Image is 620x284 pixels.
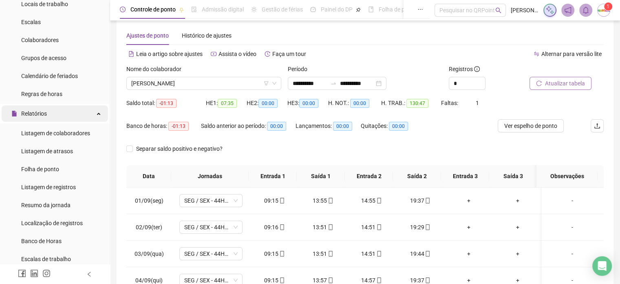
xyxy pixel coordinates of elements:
[130,6,176,13] span: Controle de ponto
[489,165,537,188] th: Saída 3
[402,249,438,258] div: 19:44
[247,98,287,108] div: HE 2:
[564,7,571,14] span: notification
[156,99,177,108] span: -01:13
[356,7,361,12] span: pushpin
[258,99,278,108] span: 00:00
[604,2,612,11] sup: Atualize o seu contato no menu Meus Dados
[321,6,353,13] span: Painel do DP
[500,196,535,205] div: +
[211,51,216,57] span: youtube
[184,248,238,260] span: SEG / SEX - 44H00 (1)
[504,121,557,130] span: Ver espelho de ponto
[474,66,480,72] span: info-circle
[310,7,316,12] span: dashboard
[21,166,59,172] span: Folha de ponto
[287,98,328,108] div: HE 3:
[272,51,306,57] span: Faça um tour
[11,111,17,116] span: file
[406,99,428,108] span: 130:47
[424,251,430,257] span: mobile
[500,223,535,232] div: +
[354,249,389,258] div: 14:51
[128,51,134,57] span: file-text
[30,269,38,277] span: linkedin
[184,221,238,233] span: SEG / SEX - 44H00 (1)
[495,7,501,13] span: search
[21,1,68,7] span: Locais de trabalho
[530,77,591,90] button: Atualizar tabela
[191,7,197,12] span: file-done
[21,256,71,262] span: Escalas de trabalho
[449,65,480,74] span: Registros
[548,249,596,258] div: -
[256,223,292,232] div: 09:16
[278,277,285,283] span: mobile
[182,32,232,39] span: Histórico de ajustes
[206,98,247,108] div: HE 1:
[330,80,337,87] span: to
[126,32,169,39] span: Ajustes de ponto
[607,4,609,9] span: 1
[327,251,333,257] span: mobile
[327,277,333,283] span: mobile
[21,130,90,136] span: Listagem de colaboradores
[201,121,296,131] div: Saldo anterior ao período:
[379,6,431,13] span: Folha de pagamento
[417,7,423,12] span: ellipsis
[545,79,585,88] span: Atualizar tabela
[350,99,369,108] span: 00:00
[21,220,83,226] span: Localização de registros
[171,165,249,188] th: Jornadas
[451,249,487,258] div: +
[545,6,554,15] img: sparkle-icon.fc2bf0ac1784a2077858766a79e2daf3.svg
[498,119,564,132] button: Ver espelho de ponto
[264,81,269,86] span: filter
[451,223,487,232] div: +
[21,91,62,97] span: Regras de horas
[131,77,276,89] span: ANA PAULA CORDEIRO DE SANTANA
[21,73,78,79] span: Calendário de feriados
[592,256,612,276] div: Open Intercom Messenger
[451,196,487,205] div: +
[278,198,285,203] span: mobile
[218,99,237,108] span: 07:35
[21,238,62,244] span: Banco de Horas
[256,249,292,258] div: 09:15
[328,98,381,108] div: H. NOT.:
[168,122,189,131] span: -01:13
[548,223,596,232] div: -
[262,6,303,13] span: Gestão de férias
[296,121,361,131] div: Lançamentos:
[202,6,244,13] span: Admissão digital
[297,165,345,188] th: Saída 1
[375,224,382,230] span: mobile
[218,51,256,57] span: Assista o vídeo
[594,123,600,129] span: upload
[135,197,163,204] span: 01/09(seg)
[136,51,203,57] span: Leia o artigo sobre ajustes
[354,223,389,232] div: 14:51
[476,100,479,106] span: 1
[441,100,459,106] span: Faltas:
[375,198,382,203] span: mobile
[402,223,438,232] div: 19:29
[126,98,206,108] div: Saldo total:
[327,198,333,203] span: mobile
[133,144,226,153] span: Separar saldo positivo e negativo?
[21,148,73,154] span: Listagem de atrasos
[136,224,162,230] span: 02/09(ter)
[368,7,374,12] span: book
[333,122,352,131] span: 00:00
[361,121,420,131] div: Quitações:
[299,99,318,108] span: 00:00
[354,196,389,205] div: 14:55
[126,121,201,131] div: Banco de horas:
[582,7,589,14] span: bell
[21,184,76,190] span: Listagem de registros
[265,51,270,57] span: history
[18,269,26,277] span: facebook
[135,277,163,284] span: 04/09(qui)
[184,195,238,207] span: SEG / SEX - 44H00 (1)
[288,65,313,74] label: Período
